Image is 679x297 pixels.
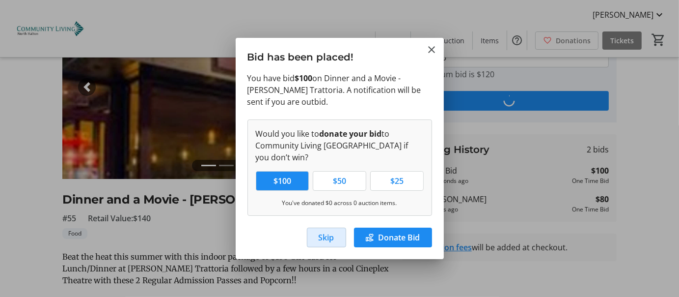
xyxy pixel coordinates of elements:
span: Donate Bid [379,232,420,243]
span: $100 [268,175,297,187]
strong: donate your bid [320,128,382,139]
button: Close [426,44,438,56]
button: Skip [307,228,346,247]
p: Would you like to to Community Living [GEOGRAPHIC_DATA] if you don’t win? [256,128,424,163]
span: $25 [384,175,409,187]
button: Donate Bid [354,228,432,247]
span: $50 [327,175,352,187]
p: You have bid on Dinner and a Movie - [PERSON_NAME] Trattoria. A notification will be sent if you ... [247,72,432,108]
span: Skip [319,232,334,243]
h3: Bid has been placed! [236,38,444,72]
p: You've donated $0 across 0 auction items. [256,199,424,208]
strong: $100 [295,73,313,84]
